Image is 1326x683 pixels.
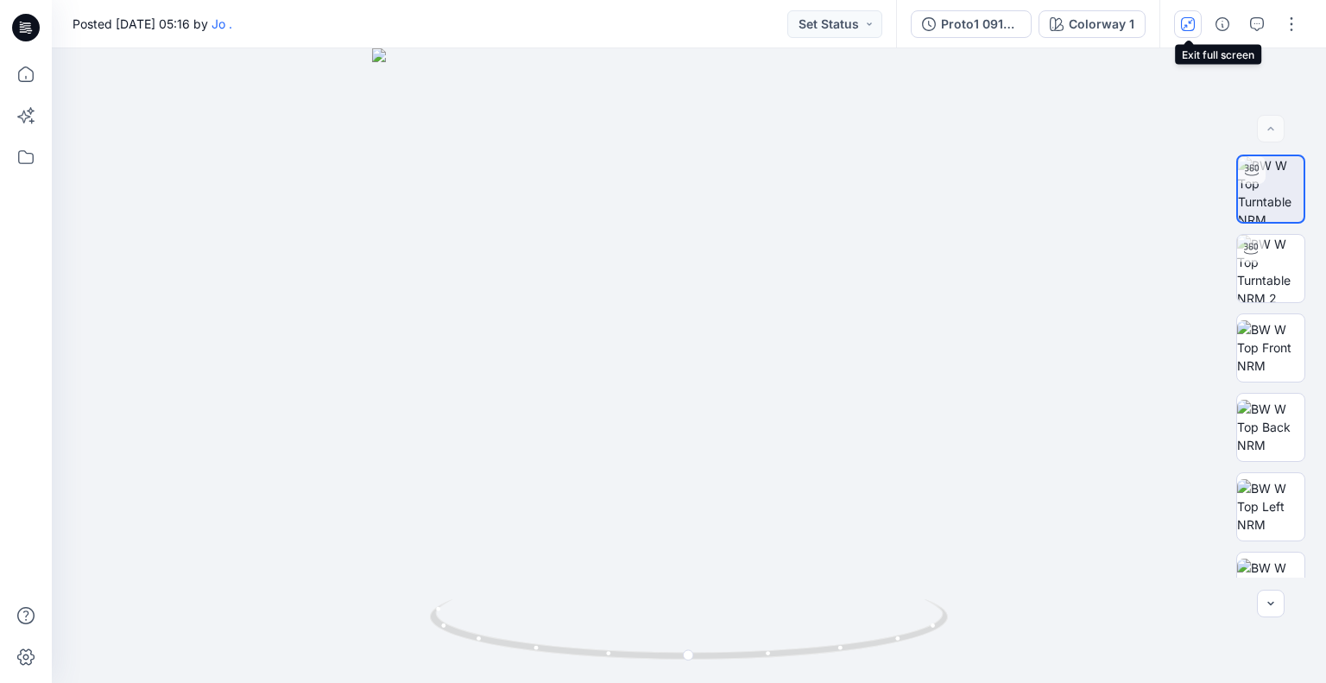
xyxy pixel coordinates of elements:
[1237,479,1304,534] img: BW W Top Left NRM
[1039,10,1146,38] button: Colorway 1
[1237,400,1304,454] img: BW W Top Back NRM
[1238,156,1304,222] img: BW W Top Turntable NRM
[941,15,1020,34] div: Proto1 091625
[1069,15,1134,34] div: Colorway 1
[911,10,1032,38] button: Proto1 091625
[212,16,232,31] a: Jo .
[1237,320,1304,375] img: BW W Top Front NRM
[1237,235,1304,302] img: BW W Top Turntable NRM 2
[1237,559,1304,613] img: BW W Top Front Chest NRM
[73,15,232,33] span: Posted [DATE] 05:16 by
[1209,10,1236,38] button: Details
